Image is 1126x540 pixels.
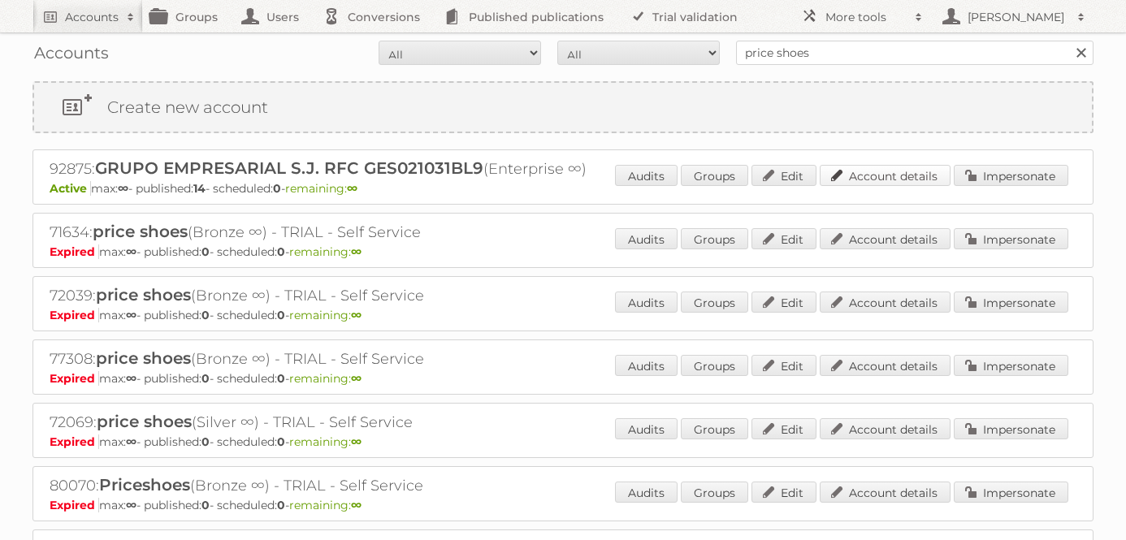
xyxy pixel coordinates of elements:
[681,292,748,313] a: Groups
[277,371,285,386] strong: 0
[277,244,285,259] strong: 0
[351,498,362,512] strong: ∞
[289,498,362,512] span: remaining:
[277,434,285,449] strong: 0
[289,371,362,386] span: remaining:
[954,418,1068,439] a: Impersonate
[97,412,192,431] span: price shoes
[50,498,1076,512] p: max: - published: - scheduled: -
[126,434,136,449] strong: ∞
[99,475,190,495] span: Priceshoes
[351,434,362,449] strong: ∞
[126,371,136,386] strong: ∞
[50,181,1076,196] p: max: - published: - scheduled: -
[201,244,210,259] strong: 0
[820,165,951,186] a: Account details
[34,83,1092,132] a: Create new account
[126,244,136,259] strong: ∞
[201,498,210,512] strong: 0
[681,355,748,376] a: Groups
[50,285,618,306] h2: 72039: (Bronze ∞) - TRIAL - Self Service
[751,228,816,249] a: Edit
[285,181,357,196] span: remaining:
[201,308,210,322] strong: 0
[118,181,128,196] strong: ∞
[820,482,951,503] a: Account details
[681,165,748,186] a: Groups
[615,482,678,503] a: Audits
[351,308,362,322] strong: ∞
[751,418,816,439] a: Edit
[50,412,618,433] h2: 72069: (Silver ∞) - TRIAL - Self Service
[50,244,1076,259] p: max: - published: - scheduled: -
[277,498,285,512] strong: 0
[50,475,618,496] h2: 80070: (Bronze ∞) - TRIAL - Self Service
[820,292,951,313] a: Account details
[50,181,91,196] span: Active
[193,181,206,196] strong: 14
[273,181,281,196] strong: 0
[820,418,951,439] a: Account details
[50,308,99,322] span: Expired
[289,244,362,259] span: remaining:
[201,434,210,449] strong: 0
[65,9,119,25] h2: Accounts
[954,292,1068,313] a: Impersonate
[50,222,618,243] h2: 71634: (Bronze ∞) - TRIAL - Self Service
[954,355,1068,376] a: Impersonate
[50,244,99,259] span: Expired
[954,165,1068,186] a: Impersonate
[615,292,678,313] a: Audits
[681,418,748,439] a: Groups
[50,371,1076,386] p: max: - published: - scheduled: -
[126,308,136,322] strong: ∞
[95,158,483,178] span: GRUPO EMPRESARIAL S.J. RFC GES021031BL9
[50,434,99,449] span: Expired
[820,228,951,249] a: Account details
[681,228,748,249] a: Groups
[277,308,285,322] strong: 0
[201,371,210,386] strong: 0
[50,348,618,369] h2: 77308: (Bronze ∞) - TRIAL - Self Service
[50,498,99,512] span: Expired
[825,9,907,25] h2: More tools
[289,308,362,322] span: remaining:
[615,228,678,249] a: Audits
[615,355,678,376] a: Audits
[126,498,136,512] strong: ∞
[954,482,1068,503] a: Impersonate
[50,308,1076,322] p: max: - published: - scheduled: -
[289,434,362,449] span: remaining:
[954,228,1068,249] a: Impersonate
[50,434,1076,449] p: max: - published: - scheduled: -
[96,348,191,368] span: price shoes
[96,285,191,305] span: price shoes
[751,292,816,313] a: Edit
[50,158,618,179] h2: 92875: (Enterprise ∞)
[751,165,816,186] a: Edit
[820,355,951,376] a: Account details
[50,371,99,386] span: Expired
[351,244,362,259] strong: ∞
[351,371,362,386] strong: ∞
[751,482,816,503] a: Edit
[681,482,748,503] a: Groups
[615,418,678,439] a: Audits
[347,181,357,196] strong: ∞
[964,9,1069,25] h2: [PERSON_NAME]
[751,355,816,376] a: Edit
[93,222,188,241] span: price shoes
[615,165,678,186] a: Audits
